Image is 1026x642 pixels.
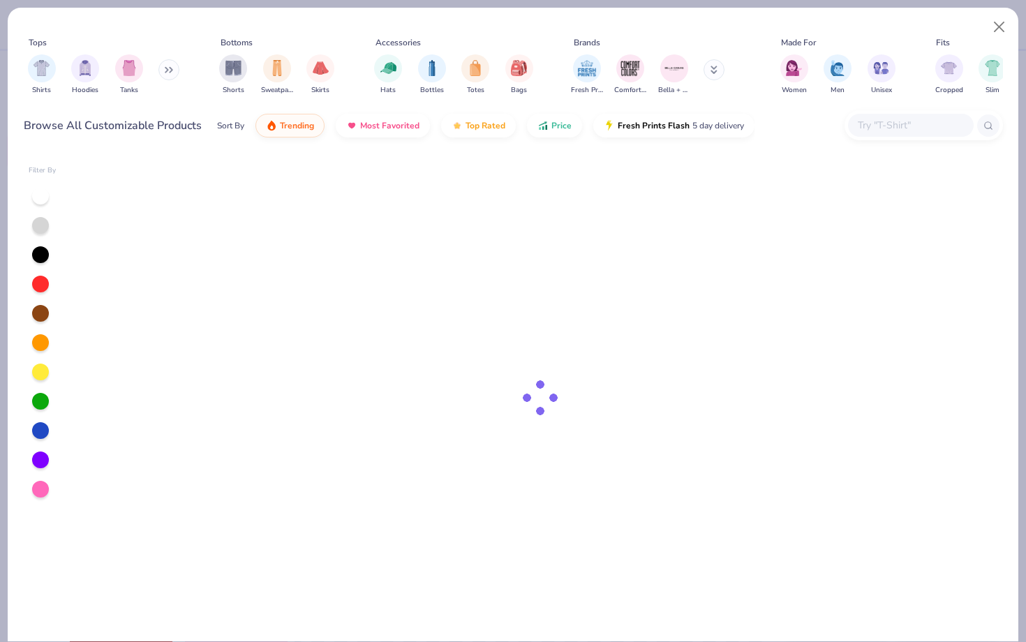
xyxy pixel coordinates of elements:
img: trending.gif [266,120,277,131]
button: filter button [979,54,1006,96]
img: Bags Image [511,60,526,76]
button: Price [527,114,582,137]
button: filter button [868,54,895,96]
img: Skirts Image [313,60,329,76]
span: Comfort Colors [614,85,646,96]
button: filter button [71,54,99,96]
div: filter for Men [824,54,852,96]
div: Filter By [29,165,57,176]
span: Cropped [935,85,963,96]
img: Unisex Image [873,60,889,76]
span: Fresh Prints Flash [618,120,690,131]
span: Slim [986,85,999,96]
div: Brands [574,36,600,49]
button: filter button [219,54,247,96]
div: filter for Shorts [219,54,247,96]
span: Most Favorited [360,120,419,131]
div: filter for Comfort Colors [614,54,646,96]
span: Sweatpants [261,85,293,96]
span: Bags [511,85,527,96]
button: filter button [780,54,808,96]
div: filter for Hats [374,54,402,96]
div: filter for Women [780,54,808,96]
div: Bottoms [221,36,253,49]
img: Shorts Image [225,60,241,76]
span: Price [551,120,572,131]
button: filter button [115,54,143,96]
span: Trending [280,120,314,131]
button: Most Favorited [336,114,430,137]
img: Sweatpants Image [269,60,285,76]
img: Fresh Prints Image [577,58,597,79]
button: filter button [824,54,852,96]
button: filter button [261,54,293,96]
div: filter for Sweatpants [261,54,293,96]
span: Fresh Prints [571,85,603,96]
button: filter button [614,54,646,96]
img: Men Image [830,60,845,76]
div: filter for Skirts [306,54,334,96]
button: filter button [505,54,533,96]
button: filter button [935,54,963,96]
img: flash.gif [604,120,615,131]
button: filter button [658,54,690,96]
img: TopRated.gif [452,120,463,131]
img: most_fav.gif [346,120,357,131]
span: Hoodies [72,85,98,96]
img: Bottles Image [424,60,440,76]
button: filter button [418,54,446,96]
div: filter for Unisex [868,54,895,96]
div: filter for Slim [979,54,1006,96]
button: Top Rated [441,114,516,137]
span: Skirts [311,85,329,96]
span: 5 day delivery [692,118,744,134]
button: Trending [255,114,325,137]
span: Top Rated [466,120,505,131]
span: Shorts [223,85,244,96]
button: filter button [461,54,489,96]
div: filter for Shirts [28,54,56,96]
div: Tops [29,36,47,49]
div: filter for Cropped [935,54,963,96]
button: filter button [306,54,334,96]
div: filter for Totes [461,54,489,96]
img: Women Image [786,60,802,76]
img: Bella + Canvas Image [664,58,685,79]
img: Totes Image [468,60,483,76]
div: filter for Hoodies [71,54,99,96]
div: Accessories [376,36,421,49]
img: Hats Image [380,60,396,76]
span: Women [782,85,807,96]
span: Bottles [420,85,444,96]
button: Close [986,14,1013,40]
button: filter button [571,54,603,96]
div: filter for Bags [505,54,533,96]
div: filter for Fresh Prints [571,54,603,96]
span: Men [831,85,845,96]
button: filter button [28,54,56,96]
span: Tanks [120,85,138,96]
span: Hats [380,85,396,96]
div: filter for Bella + Canvas [658,54,690,96]
img: Comfort Colors Image [620,58,641,79]
img: Cropped Image [941,60,957,76]
div: Browse All Customizable Products [24,117,202,134]
img: Shirts Image [34,60,50,76]
span: Shirts [32,85,51,96]
div: Made For [781,36,816,49]
span: Bella + Canvas [658,85,690,96]
button: Fresh Prints Flash5 day delivery [593,114,754,137]
div: Fits [936,36,950,49]
span: Unisex [871,85,892,96]
div: Sort By [217,119,244,132]
input: Try "T-Shirt" [856,117,964,133]
img: Tanks Image [121,60,137,76]
div: filter for Tanks [115,54,143,96]
div: filter for Bottles [418,54,446,96]
button: filter button [374,54,402,96]
span: Totes [467,85,484,96]
img: Slim Image [985,60,1000,76]
img: Hoodies Image [77,60,93,76]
